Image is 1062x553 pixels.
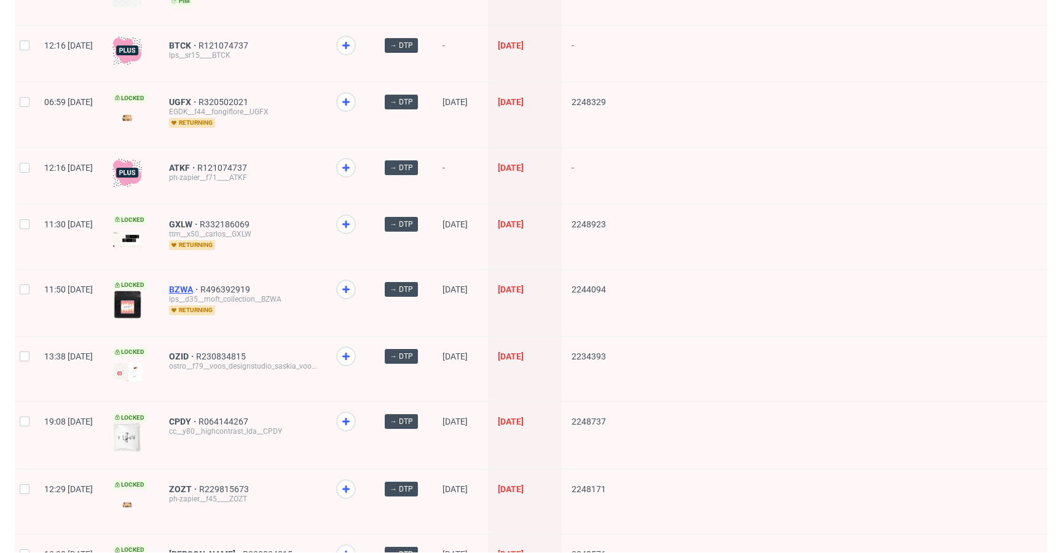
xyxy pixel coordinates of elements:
[498,219,524,229] span: [DATE]
[112,36,142,65] img: plus-icon.676465ae8f3a83198b3f.png
[197,163,250,173] a: R121074737
[390,40,413,51] span: → DTP
[169,41,199,50] a: BTCK
[169,294,317,304] div: lps__d35__moft_collection__BZWA
[390,351,413,362] span: → DTP
[498,163,524,173] span: [DATE]
[112,158,142,187] img: plus-icon.676465ae8f3a83198b3f.png
[112,290,142,320] img: version_two_editor_design
[44,41,93,50] span: 12:16 [DATE]
[44,284,93,294] span: 11:50 [DATE]
[44,417,93,426] span: 19:08 [DATE]
[196,351,248,361] a: R230834815
[44,97,93,107] span: 06:59 [DATE]
[572,97,606,107] span: 2248329
[199,41,251,50] a: R121074737
[498,41,524,50] span: [DATE]
[112,215,147,225] span: Locked
[169,163,197,173] a: ATKF
[112,347,147,357] span: Locked
[390,219,413,230] span: → DTP
[112,280,147,290] span: Locked
[169,494,317,504] div: ph-zapier__f45____ZOZT
[498,484,524,494] span: [DATE]
[199,97,251,107] a: R320502021
[572,163,606,189] span: -
[572,219,606,229] span: 2248923
[390,96,413,108] span: → DTP
[442,41,478,67] span: -
[200,284,253,294] a: R496392919
[442,97,468,107] span: [DATE]
[169,305,215,315] span: returning
[572,41,606,67] span: -
[572,284,606,294] span: 2244094
[498,351,524,361] span: [DATE]
[44,484,93,494] span: 12:29 [DATE]
[112,423,142,452] img: version_two_editor_design
[442,351,468,361] span: [DATE]
[169,240,215,250] span: returning
[199,484,251,494] a: R229815673
[390,162,413,173] span: → DTP
[112,231,142,248] img: version_two_editor_design.png
[572,417,606,426] span: 2248737
[44,163,93,173] span: 12:16 [DATE]
[572,484,606,494] span: 2248171
[169,361,317,371] div: ostro__f79__voos_designstudio_saskia_voos__OZID
[169,351,196,361] a: OZID
[44,219,93,229] span: 11:30 [DATE]
[112,109,142,126] img: version_two_editor_design
[112,496,142,513] img: version_two_editor_design
[390,284,413,295] span: → DTP
[169,229,317,239] div: ttm__x50__carlos__GXLW
[169,284,200,294] a: BZWA
[498,284,524,294] span: [DATE]
[442,484,468,494] span: [DATE]
[112,413,147,423] span: Locked
[442,219,468,229] span: [DATE]
[199,417,251,426] a: R064144267
[200,219,252,229] a: R332186069
[442,417,468,426] span: [DATE]
[390,484,413,495] span: → DTP
[498,97,524,107] span: [DATE]
[169,118,215,128] span: returning
[112,480,147,490] span: Locked
[442,284,468,294] span: [DATE]
[112,363,142,381] img: version_two_editor_design.png
[498,417,524,426] span: [DATE]
[390,416,413,427] span: → DTP
[442,163,478,189] span: -
[572,351,606,361] span: 2234393
[169,219,200,229] a: GXLW
[169,97,199,107] a: UGFX
[44,351,93,361] span: 13:38 [DATE]
[169,50,317,60] div: lps__sr15____BTCK
[169,173,317,182] div: ph-zapier__f71____ATKF
[169,107,317,117] div: EGDK__f44__fongiflore__UGFX
[169,484,199,494] a: ZOZT
[169,426,317,436] div: cc__y80__highcontrast_lda__CPDY
[169,417,199,426] a: CPDY
[112,93,147,103] span: Locked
